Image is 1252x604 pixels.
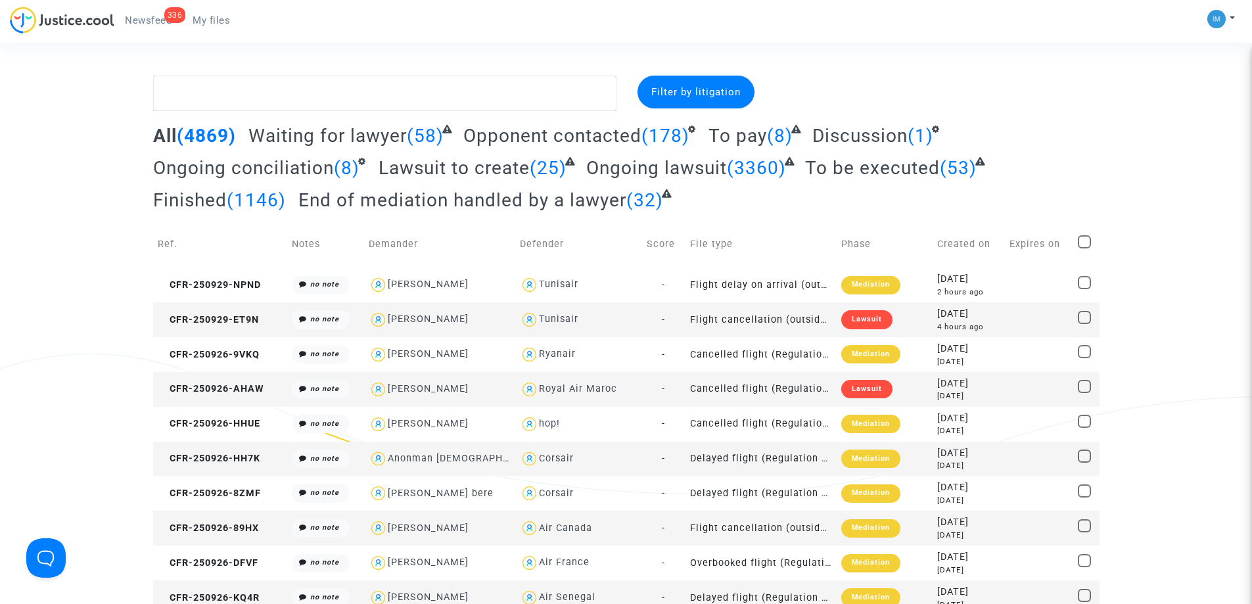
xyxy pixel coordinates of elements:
div: [DATE] [937,377,1000,391]
img: a105443982b9e25553e3eed4c9f672e7 [1207,10,1226,28]
img: icon-user.svg [520,380,539,399]
span: - [662,383,665,394]
div: 336 [164,7,186,23]
img: icon-user.svg [520,345,539,364]
span: Newsfeed [125,14,172,26]
span: (25) [530,157,567,179]
div: [DATE] [937,272,1000,287]
div: [PERSON_NAME] [388,523,469,534]
td: Demander [364,221,515,267]
span: (8) [767,125,793,147]
div: [PERSON_NAME] [388,348,469,360]
div: Mediation [841,415,900,433]
i: no note [310,488,339,497]
img: icon-user.svg [369,553,388,572]
i: no note [310,280,339,289]
span: - [662,418,665,429]
div: [DATE] [937,585,1000,599]
span: Opponent contacted [463,125,641,147]
div: [DATE] [937,356,1000,367]
div: Air Senegal [539,592,595,603]
span: - [662,453,665,464]
i: no note [310,558,339,567]
td: Score [642,221,685,267]
span: (4869) [177,125,236,147]
img: icon-user.svg [369,345,388,364]
a: My files [182,11,241,30]
td: Notes [287,221,364,267]
td: Expires on [1005,221,1074,267]
div: hop! [539,418,560,429]
img: icon-user.svg [520,484,539,503]
div: [DATE] [937,446,1000,461]
div: Air France [539,557,590,568]
div: [DATE] [937,342,1000,356]
i: no note [310,350,339,358]
span: Waiting for lawyer [248,125,407,147]
span: (1146) [227,189,286,211]
img: jc-logo.svg [10,7,114,34]
div: [DATE] [937,530,1000,541]
td: Delayed flight (Regulation EC 261/2004) [685,442,837,476]
img: icon-user.svg [520,450,539,469]
span: (1) [908,125,933,147]
td: Ref. [153,221,288,267]
span: (3360) [727,157,786,179]
span: Finished [153,189,227,211]
span: CFR-250926-DFVF [158,557,258,569]
div: Mediation [841,554,900,572]
i: no note [310,384,339,393]
div: [PERSON_NAME] [388,418,469,429]
img: icon-user.svg [369,310,388,329]
span: - [662,592,665,603]
div: [PERSON_NAME] [388,557,469,568]
span: CFR-250929-ET9N [158,314,259,325]
i: no note [310,454,339,463]
a: 336Newsfeed [114,11,182,30]
div: [DATE] [937,460,1000,471]
td: Phase [837,221,933,267]
div: [PERSON_NAME] [388,383,469,394]
div: Corsair [539,453,574,464]
span: CFR-250926-9VKQ [158,349,260,360]
span: Lawsuit to create [379,157,530,179]
div: Lawsuit [841,310,893,329]
span: To be executed [805,157,940,179]
span: CFR-250926-HH7K [158,453,260,464]
img: icon-user.svg [369,519,388,538]
span: To pay [708,125,767,147]
img: icon-user.svg [520,310,539,329]
td: Flight cancellation (outside of EU - Montreal Convention) [685,511,837,546]
div: [DATE] [937,515,1000,530]
img: icon-user.svg [369,275,388,294]
span: - [662,349,665,360]
span: - [662,557,665,569]
i: no note [310,523,339,532]
div: [DATE] [937,480,1000,495]
span: CFR-250929-NPND [158,279,261,290]
div: [DATE] [937,411,1000,426]
td: Overbooked flight (Regulation EC 261/2004) [685,546,837,580]
span: - [662,488,665,499]
div: Mediation [841,276,900,294]
span: End of mediation handled by a lawyer [298,189,626,211]
span: - [662,523,665,534]
i: no note [310,419,339,428]
div: [PERSON_NAME] [388,592,469,603]
span: Filter by litigation [651,86,741,98]
td: Flight cancellation (outside of EU - Montreal Convention) [685,302,837,337]
span: (53) [940,157,977,179]
div: Mediation [841,345,900,363]
span: My files [193,14,230,26]
img: icon-user.svg [520,415,539,434]
span: (58) [407,125,444,147]
img: icon-user.svg [369,450,388,469]
span: Ongoing lawsuit [586,157,727,179]
span: CFR-250926-AHAW [158,383,264,394]
div: Lawsuit [841,380,893,398]
div: [DATE] [937,390,1000,402]
span: Ongoing conciliation [153,157,334,179]
div: 2 hours ago [937,287,1000,298]
span: - [662,279,665,290]
div: Anonman [DEMOGRAPHIC_DATA][PERSON_NAME] Oble [388,453,653,464]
